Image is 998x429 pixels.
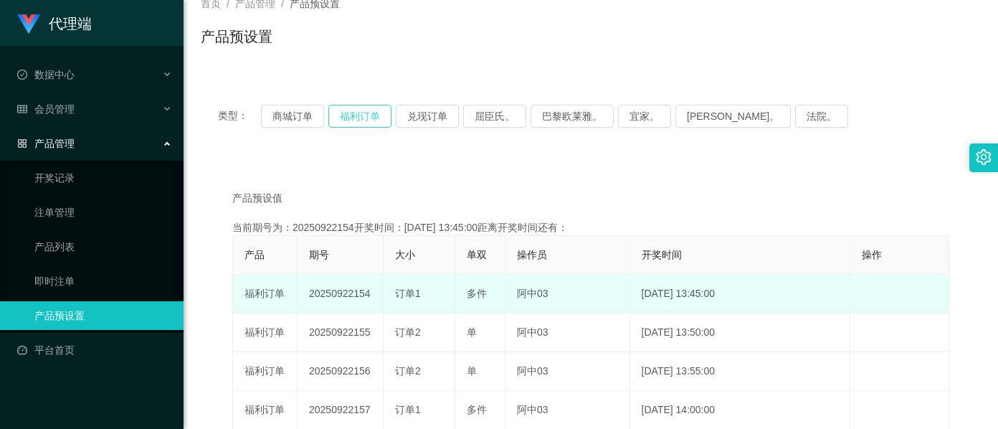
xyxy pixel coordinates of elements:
[201,26,272,47] h1: 产品预设置
[17,138,27,148] i: 图标： AppStore-O
[517,249,547,260] span: 操作员
[49,1,92,47] h1: 代理端
[795,105,848,128] button: 法院。
[630,313,850,352] td: [DATE] 13:50:00
[395,249,415,260] span: 大小
[17,336,172,364] a: 图标： 仪表板平台首页
[34,198,172,227] a: 注单管理
[17,17,92,29] a: 代理端
[17,70,27,80] i: 图标： check-circle-o
[505,275,630,313] td: 阿中03
[862,249,882,260] span: 操作
[261,105,324,128] button: 商城订单
[328,105,391,128] button: 福利订单
[675,105,791,128] button: [PERSON_NAME]。
[233,313,298,352] td: 福利订单
[298,275,384,313] td: 20250922154
[395,326,421,338] span: 订单2
[218,105,261,128] span: 类型：
[34,267,172,296] a: 即时注单
[395,288,421,299] span: 订单1
[467,326,477,338] span: 单
[17,104,27,114] i: 图标： table
[34,103,75,115] font: 会员管理
[395,365,421,377] span: 订单2
[467,404,487,415] span: 多件
[467,249,487,260] span: 单双
[233,275,298,313] td: 福利订单
[34,138,75,149] font: 产品管理
[298,313,384,352] td: 20250922155
[17,14,40,34] img: logo.9652507e.png
[976,149,992,165] i: 图标： 设置
[244,249,265,260] span: 产品
[233,352,298,391] td: 福利订单
[505,313,630,352] td: 阿中03
[395,404,421,415] span: 订单1
[298,352,384,391] td: 20250922156
[467,365,477,377] span: 单
[467,288,487,299] span: 多件
[531,105,614,128] button: 巴黎欧莱雅。
[630,275,850,313] td: [DATE] 13:45:00
[34,164,172,192] a: 开奖记录
[34,69,75,80] font: 数据中心
[463,105,526,128] button: 屈臣氏。
[642,249,682,260] span: 开奖时间
[232,220,949,235] div: 当前期号为：20250922154开奖时间：[DATE] 13:45:00距离开奖时间还有：
[630,352,850,391] td: [DATE] 13:55:00
[505,352,630,391] td: 阿中03
[618,105,671,128] button: 宜家。
[309,249,329,260] span: 期号
[34,232,172,261] a: 产品列表
[232,191,282,206] span: 产品预设值
[34,301,172,330] a: 产品预设置
[396,105,459,128] button: 兑现订单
